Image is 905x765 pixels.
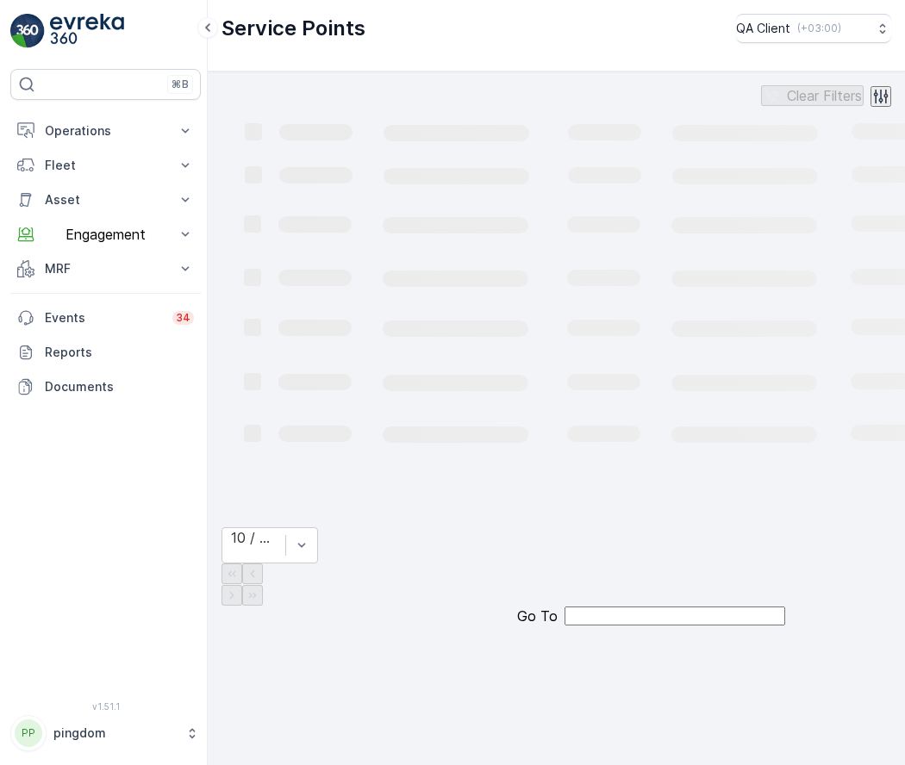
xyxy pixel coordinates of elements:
button: MRF [10,252,201,286]
p: Events [45,309,162,327]
span: Go To [517,608,558,624]
button: Asset [10,183,201,217]
button: QA Client(+03:00) [736,14,891,43]
button: Clear Filters [761,85,864,106]
button: PPpingdom [10,715,201,751]
div: 10 / Page [231,530,277,545]
div: PP [15,719,42,747]
button: Operations [10,114,201,148]
p: pingdom [53,725,177,742]
a: Documents [10,370,201,404]
p: Clear Filters [787,88,862,103]
button: Fleet [10,148,201,183]
button: Engagement [10,217,201,252]
p: Fleet [45,157,166,174]
p: Engagement [45,227,166,242]
p: MRF [45,260,166,277]
p: Operations [45,122,166,140]
p: Reports [45,344,194,361]
p: 34 [176,311,190,325]
img: logo [10,14,45,48]
p: ( +03:00 ) [797,22,841,35]
img: logo_light-DOdMpM7g.png [50,14,124,48]
p: ⌘B [172,78,189,91]
p: Documents [45,378,194,395]
span: v 1.51.1 [10,701,201,712]
p: Service Points [222,15,365,42]
a: Reports [10,335,201,370]
a: Events34 [10,301,201,335]
p: QA Client [736,20,790,37]
p: Asset [45,191,166,208]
